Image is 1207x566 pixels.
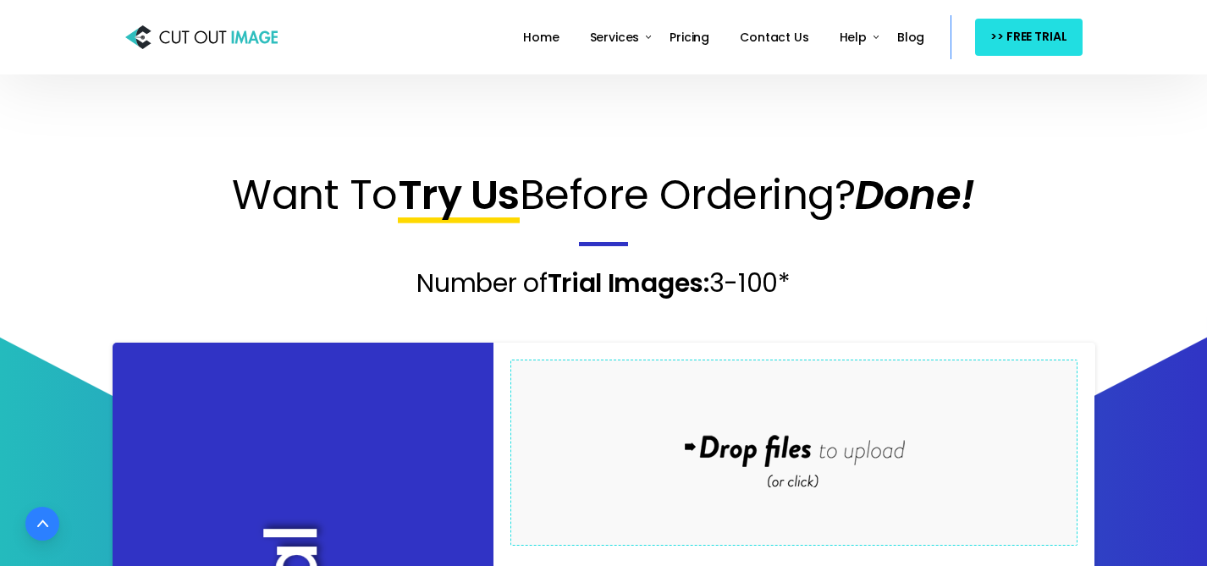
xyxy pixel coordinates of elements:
[890,19,931,57] a: Blog
[897,29,924,46] span: Blog
[975,19,1082,55] a: >> FREE TRIAL
[709,265,791,301] span: 3-100*
[523,29,559,46] span: Home
[740,29,808,46] span: Contact Us
[548,265,709,301] span: Trial Images:
[855,167,975,223] span: Done!
[583,19,647,57] a: Services
[590,29,640,46] span: Services
[398,167,520,223] span: Try Us
[733,19,815,57] a: Contact Us
[232,167,398,223] span: Want To
[416,265,547,301] span: Number of
[125,21,278,53] img: Cut Out Image
[663,19,716,57] a: Pricing
[25,507,59,541] a: Go to top
[840,29,867,46] span: Help
[516,19,565,57] a: Home
[833,19,874,57] a: Help
[670,29,709,46] span: Pricing
[990,26,1066,47] span: >> FREE TRIAL
[520,167,855,223] span: Before Ordering?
